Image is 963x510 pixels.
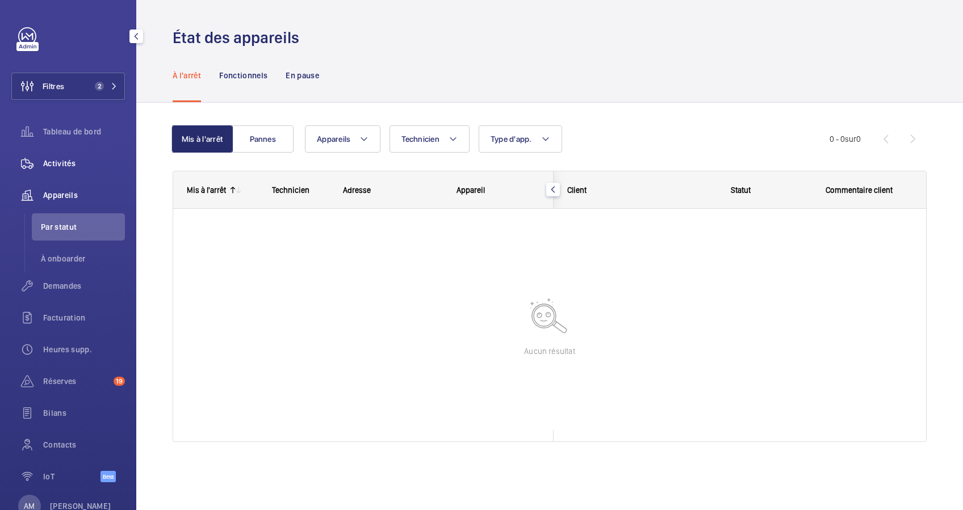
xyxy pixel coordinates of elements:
span: Demandes [43,280,125,292]
span: Beta [101,471,116,482]
span: Statut [731,186,751,195]
span: Bilans [43,407,125,419]
span: Adresse [343,186,371,195]
span: Technicien [272,186,309,195]
span: Appareils [43,189,125,201]
p: En pause [286,70,319,81]
span: 0 - 0 0 [830,135,861,143]
span: Appareils [317,134,350,144]
span: À onboarder [41,253,125,264]
span: Contacts [43,439,125,450]
span: Réserves [43,376,109,387]
button: Mis à l'arrêt [171,125,233,153]
button: Appareils [305,125,380,153]
span: 19 [114,377,125,386]
span: IoT [43,471,101,482]
button: Filtres2 [11,73,125,100]
span: Activités [43,158,125,169]
div: Appareil [457,186,540,195]
span: Facturation [43,312,125,323]
p: À l'arrêt [173,70,201,81]
button: Pannes [232,125,294,153]
p: Fonctionnels [219,70,267,81]
h1: État des appareils [173,27,306,48]
span: Type d'app. [491,134,532,144]
button: Technicien [390,125,470,153]
span: Heures supp. [43,344,125,355]
span: 2 [95,82,104,91]
span: sur [845,134,856,144]
button: Type d'app. [479,125,562,153]
span: Client [567,186,587,195]
span: Commentaire client [826,186,893,195]
div: Mis à l'arrêt [187,186,226,195]
span: Tableau de bord [43,126,125,137]
span: Par statut [41,221,125,233]
span: Filtres [43,81,64,92]
span: Technicien [401,134,439,144]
